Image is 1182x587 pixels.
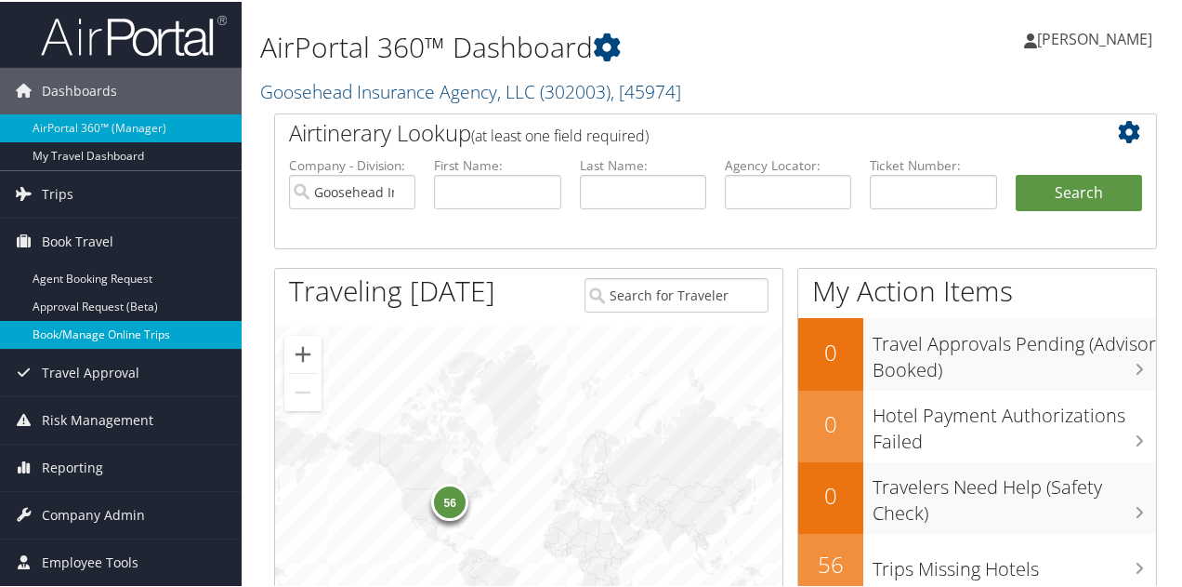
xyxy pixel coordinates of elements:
span: Trips [42,169,73,216]
h2: 0 [798,478,863,510]
span: Dashboards [42,66,117,113]
h1: My Action Items [798,270,1156,309]
span: Reporting [42,443,103,489]
span: (at least one field required) [471,124,649,144]
span: Travel Approval [42,348,139,394]
h2: Airtinerary Lookup [289,115,1069,147]
h2: 0 [798,407,863,438]
span: [PERSON_NAME] [1037,27,1152,47]
h1: Traveling [DATE] [289,270,495,309]
button: Search [1016,173,1142,210]
h3: Travelers Need Help (Safety Check) [873,463,1156,525]
label: Ticket Number: [870,154,996,173]
span: Company Admin [42,490,145,537]
label: Agency Locator: [725,154,851,173]
a: 0Hotel Payment Authorizations Failed [798,389,1156,460]
img: airportal-logo.png [41,12,227,56]
a: 0Travelers Need Help (Safety Check) [798,460,1156,532]
a: 0Travel Approvals Pending (Advisor Booked) [798,316,1156,388]
input: Search for Traveler [584,276,768,311]
h3: Trips Missing Hotels [873,545,1156,580]
div: 56 [431,482,468,519]
h3: Hotel Payment Authorizations Failed [873,392,1156,453]
h2: 56 [798,547,863,579]
h2: 0 [798,335,863,367]
span: , [ 45974 ] [611,77,681,102]
label: Company - Division: [289,154,415,173]
label: Last Name: [580,154,706,173]
span: Book Travel [42,217,113,263]
a: [PERSON_NAME] [1024,9,1171,65]
button: Zoom out [284,372,322,409]
span: ( 302003 ) [540,77,611,102]
h3: Travel Approvals Pending (Advisor Booked) [873,320,1156,381]
span: Employee Tools [42,538,138,584]
button: Zoom in [284,334,322,371]
span: Risk Management [42,395,153,442]
h1: AirPortal 360™ Dashboard [260,26,867,65]
label: First Name: [434,154,560,173]
a: Goosehead Insurance Agency, LLC [260,77,681,102]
